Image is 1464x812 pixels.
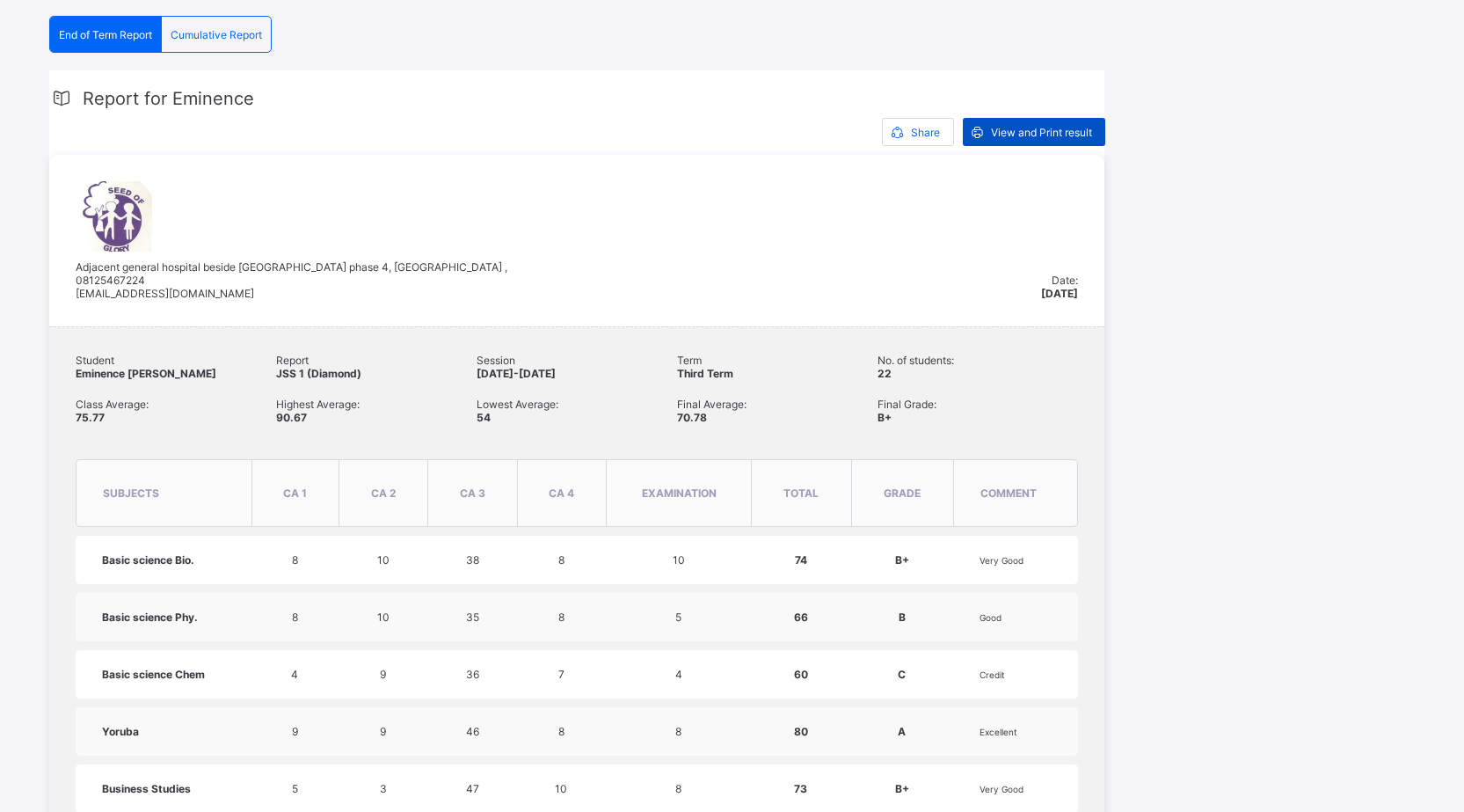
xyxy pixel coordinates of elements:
span: 22 [878,367,892,380]
span: Adjacent general hospital beside [GEOGRAPHIC_DATA] phase 4, [GEOGRAPHIC_DATA] , 08125467224 [EMAI... [76,260,507,300]
span: 3 [380,782,387,795]
span: CA 1 [283,486,307,500]
span: B+ [895,553,909,567]
span: Eminence [PERSON_NAME] [76,367,216,380]
span: C [898,668,906,681]
span: 9 [380,725,386,738]
span: Yoruba [102,725,139,738]
span: 4 [291,668,298,681]
span: 7 [558,668,564,681]
span: B [899,611,906,624]
span: Very Good [980,555,1023,566]
span: 54 [477,411,491,424]
span: Very Good [980,784,1023,794]
span: 8 [292,611,298,624]
span: 90.67 [276,411,307,424]
span: View and Print result [991,126,1092,139]
span: CA 4 [549,486,574,500]
span: 4 [675,668,682,681]
span: 10 [377,553,390,567]
span: Highest Average: [276,398,477,411]
span: comment [980,486,1037,500]
span: 10 [555,782,567,795]
span: B+ [878,411,892,424]
span: 8 [558,553,564,567]
span: Date: [1052,274,1078,287]
span: Share [911,126,940,139]
span: CA 2 [371,486,397,500]
span: Credit [980,669,1005,680]
span: grade [884,486,921,500]
span: End of Term Report [59,28,152,41]
span: Term [677,354,878,367]
span: CA 3 [460,486,485,500]
span: 8 [675,725,681,738]
span: 9 [292,725,298,738]
span: Excellent [980,727,1017,737]
span: Basic science Chem [102,668,205,681]
span: 10 [377,611,390,624]
span: 47 [466,782,479,795]
span: 8 [675,782,681,795]
span: 46 [466,725,479,738]
span: 73 [794,782,807,795]
span: 8 [558,725,564,738]
span: 8 [558,611,564,624]
span: Lowest Average: [477,398,677,411]
span: 10 [673,553,685,567]
span: JSS 1 (Diamond) [276,367,361,380]
span: Session [477,354,677,367]
span: subjects [103,486,159,500]
span: Business Studies [102,782,191,795]
span: 38 [466,553,479,567]
span: 36 [466,668,479,681]
span: 9 [380,668,386,681]
span: Final Grade: [878,398,1078,411]
span: [DATE] [1041,287,1078,300]
span: 66 [794,611,808,624]
img: seedofgloryschool.png [76,181,152,252]
span: No. of students: [878,354,1078,367]
span: 8 [292,553,298,567]
span: 74 [795,553,807,567]
span: B+ [895,782,909,795]
span: Cumulative Report [171,28,262,41]
span: 35 [466,611,479,624]
span: A [898,725,906,738]
span: 5 [675,611,681,624]
span: total [783,486,819,500]
span: Basic science Phy. [102,611,198,624]
span: 5 [292,782,298,795]
span: Report [276,354,477,367]
span: Good [980,612,1001,623]
span: Third Term [677,367,733,380]
span: EXAMINATION [642,486,717,500]
span: Final Average: [677,398,878,411]
span: [DATE]-[DATE] [477,367,556,380]
span: Student [76,354,276,367]
span: 75.77 [76,411,105,424]
span: 80 [794,725,808,738]
span: Class Average: [76,398,276,411]
span: 70.78 [677,411,707,424]
span: Report for Eminence [83,88,254,109]
span: Basic science Bio. [102,553,194,567]
span: 60 [794,668,808,681]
